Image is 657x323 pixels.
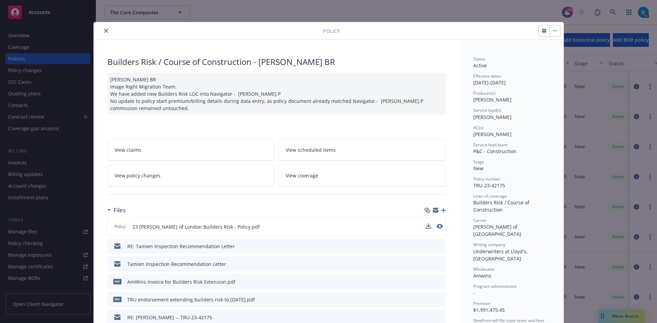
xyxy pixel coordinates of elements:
[473,73,501,79] span: Effective dates
[107,56,446,68] div: Builders Risk / Course of Construction - [PERSON_NAME] BR
[473,224,521,237] span: [PERSON_NAME] of [GEOGRAPHIC_DATA]
[473,125,484,131] span: AC(s)
[473,300,491,306] span: Premium
[127,260,226,268] div: Tamien Inspection Recommendation Letter
[127,243,235,250] div: RE: Tamien Inspection Recommendation Letter
[279,165,446,186] a: View coverage
[113,297,121,302] span: pdf
[437,296,443,303] button: preview file
[113,279,121,284] span: pdf
[437,224,443,229] button: preview file
[473,182,505,189] span: TRU-23-42175
[473,290,475,296] span: -
[107,206,126,215] div: Files
[132,223,260,230] span: 23 [PERSON_NAME] of London Builders Risk - Policy.pdf
[473,90,495,96] span: Producer(s)
[473,165,484,172] span: New
[426,223,431,229] button: download file
[473,107,501,113] span: Service lead(s)
[473,148,516,154] span: P&C - Construction
[127,296,255,303] div: TRU endorsement extending builders risk to [DATE].pdf
[426,223,431,230] button: download file
[113,224,127,230] span: Policy
[127,278,235,285] div: AmWins invoice for Builders Risk Extension.pdf
[426,243,431,250] button: download file
[114,206,126,215] h3: Files
[426,314,431,321] button: download file
[107,165,275,186] a: View policy changes
[473,272,491,279] span: Amwins
[115,172,160,179] span: View policy changes
[102,27,110,35] button: close
[473,266,495,272] span: Wholesaler
[437,278,443,285] button: preview file
[473,62,487,69] span: Active
[437,243,443,250] button: preview file
[426,260,431,268] button: download file
[286,146,336,153] span: View scheduled items
[115,146,141,153] span: View claims
[473,73,550,86] div: [DATE] - [DATE]
[473,193,507,199] span: Lines of coverage
[286,172,318,179] span: View coverage
[473,199,550,213] div: Builders Risk / Course of Construction
[473,96,512,103] span: [PERSON_NAME]
[473,217,487,223] span: Carrier
[426,296,431,303] button: download file
[473,142,507,148] span: Service lead team
[437,314,443,321] button: preview file
[473,248,529,262] span: Underwriters at Lloyd's, [GEOGRAPHIC_DATA]
[473,131,512,137] span: [PERSON_NAME]
[437,223,443,230] button: preview file
[473,283,517,289] span: Program administrator
[473,242,505,247] span: Writing company
[473,307,505,313] span: $1,991,475.45
[473,176,500,182] span: Policy number
[437,260,443,268] button: preview file
[127,314,212,321] div: RE: [PERSON_NAME] -- TRU-23-42175
[473,56,485,62] span: Status
[107,139,275,161] a: View claims
[323,27,340,35] span: Policy
[473,114,512,120] span: [PERSON_NAME]
[279,139,446,161] a: View scheduled items
[426,278,431,285] button: download file
[107,73,446,115] div: [PERSON_NAME] BR Image Right Migration Team: We have added new Builders Risk LOC into Navigator -...
[473,159,484,165] span: Stage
